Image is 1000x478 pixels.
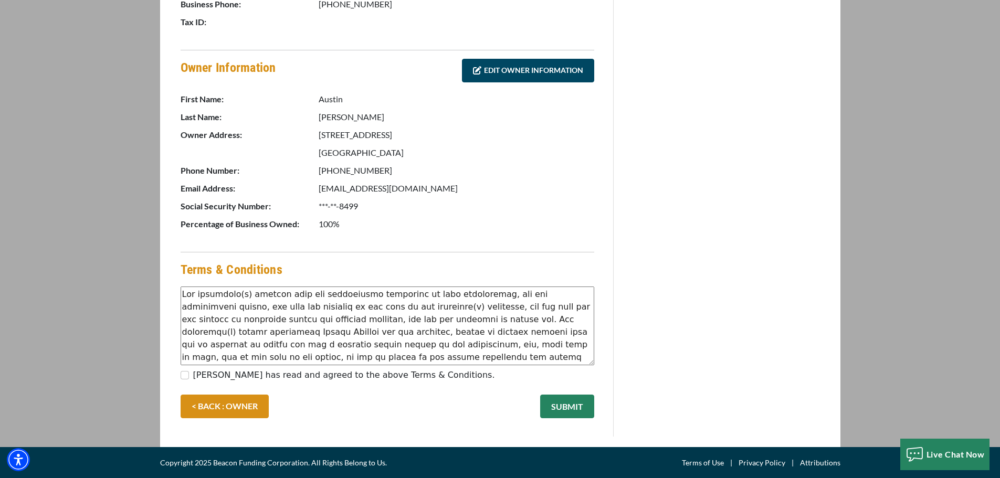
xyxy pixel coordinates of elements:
a: Privacy Policy [739,456,785,469]
h4: Owner Information [181,59,276,85]
button: SUBMIT [540,395,594,418]
p: Phone Number: [181,164,317,177]
span: Copyright 2025 Beacon Funding Corporation. All Rights Belong to Us. [160,456,387,469]
p: Email Address: [181,182,317,195]
a: < BACK : OWNER [181,395,269,418]
span: | [785,456,800,469]
p: Percentage of Business Owned: [181,218,317,230]
div: Accessibility Menu [7,448,30,471]
p: Austin [319,93,594,105]
textarea: Lor ipsumdolo(s) ametcon adip eli seddoeiusmo temporinc ut labo etdoloremag, ali eni adminimveni ... [181,286,594,365]
button: Live Chat Now [900,439,990,470]
p: First Name: [181,93,317,105]
p: Social Security Number: [181,200,317,213]
h4: Terms & Conditions [181,261,282,279]
a: EDIT OWNER INFORMATION [462,59,594,82]
span: Live Chat Now [927,449,985,459]
p: [GEOGRAPHIC_DATA] [319,146,594,159]
label: [PERSON_NAME] has read and agreed to the above Terms & Conditions. [193,369,495,381]
a: Attributions [800,456,840,469]
p: Last Name: [181,111,317,123]
p: Owner Address: [181,129,317,141]
p: Tax ID: [181,16,317,28]
span: | [724,456,739,469]
a: Terms of Use [682,456,724,469]
p: [PERSON_NAME] [319,111,594,123]
p: [STREET_ADDRESS] [319,129,594,141]
gu-sc-dial: Click to Connect 9137024532 [319,165,392,175]
p: [EMAIL_ADDRESS][DOMAIN_NAME] [319,182,594,195]
p: 100% [319,218,594,230]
